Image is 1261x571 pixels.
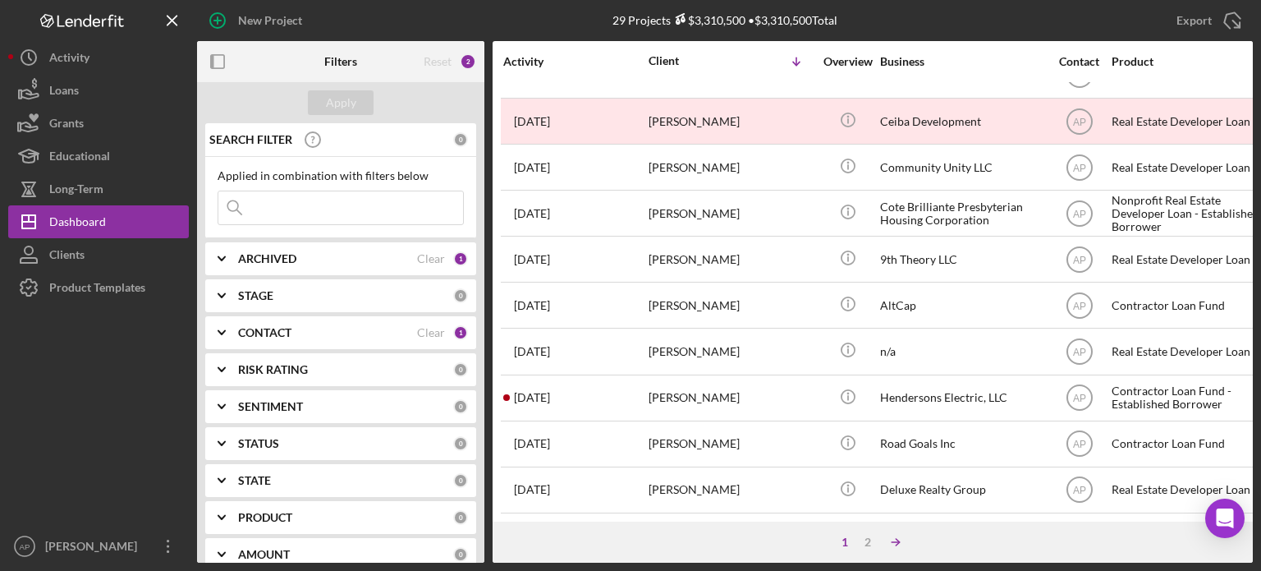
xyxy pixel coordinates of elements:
[20,542,30,551] text: AP
[49,238,85,275] div: Clients
[453,436,468,451] div: 0
[238,400,303,413] b: SENTIMENT
[238,4,302,37] div: New Project
[238,548,290,561] b: AMOUNT
[49,41,89,78] div: Activity
[514,483,550,496] time: 2025-05-06 13:23
[880,283,1044,327] div: AltCap
[649,99,813,143] div: [PERSON_NAME]
[649,376,813,420] div: [PERSON_NAME]
[649,468,813,512] div: [PERSON_NAME]
[49,140,110,177] div: Educational
[880,99,1044,143] div: Ceiba Development
[49,74,79,111] div: Loans
[8,107,189,140] button: Grants
[238,474,271,487] b: STATE
[880,468,1044,512] div: Deluxe Realty Group
[514,299,550,312] time: 2025-09-24 04:14
[8,173,189,205] button: Long-Term
[514,253,550,266] time: 2024-12-18 16:31
[1072,393,1085,404] text: AP
[453,132,468,147] div: 0
[209,133,292,146] b: SEARCH FILTER
[514,161,550,174] time: 2025-01-27 15:49
[1072,439,1085,450] text: AP
[453,325,468,340] div: 1
[649,422,813,466] div: [PERSON_NAME]
[197,4,319,37] button: New Project
[238,511,292,524] b: PRODUCT
[238,289,273,302] b: STAGE
[453,399,468,414] div: 0
[612,13,837,27] div: 29 Projects • $3,310,500 Total
[460,53,476,70] div: 2
[453,473,468,488] div: 0
[8,238,189,271] button: Clients
[326,90,356,115] div: Apply
[1048,55,1110,68] div: Contact
[880,422,1044,466] div: Road Goals Inc
[514,115,550,128] time: 2025-02-10 15:33
[1072,347,1085,358] text: AP
[817,55,878,68] div: Overview
[49,205,106,242] div: Dashboard
[453,251,468,266] div: 1
[453,288,468,303] div: 0
[1205,499,1245,538] div: Open Intercom Messenger
[453,510,468,525] div: 0
[649,237,813,281] div: [PERSON_NAME]
[49,271,145,308] div: Product Templates
[649,329,813,373] div: [PERSON_NAME]
[49,107,84,144] div: Grants
[671,13,745,27] div: $3,310,500
[503,55,647,68] div: Activity
[1072,254,1085,265] text: AP
[238,326,291,339] b: CONTACT
[880,237,1044,281] div: 9th Theory LLC
[1072,485,1085,496] text: AP
[514,345,550,358] time: 2025-05-27 01:14
[218,169,464,182] div: Applied in combination with filters below
[649,191,813,235] div: [PERSON_NAME]
[1072,162,1085,173] text: AP
[238,437,279,450] b: STATUS
[417,326,445,339] div: Clear
[649,54,731,67] div: Client
[424,55,452,68] div: Reset
[41,530,148,567] div: [PERSON_NAME]
[8,74,189,107] button: Loans
[880,329,1044,373] div: n/a
[514,391,550,404] time: 2025-10-07 21:05
[880,145,1044,189] div: Community Unity LLC
[880,191,1044,235] div: Cote Brilliante Presbyterian Housing Corporation
[1160,4,1253,37] button: Export
[417,252,445,265] div: Clear
[8,271,189,304] button: Product Templates
[238,252,296,265] b: ARCHIVED
[649,283,813,327] div: [PERSON_NAME]
[49,173,103,210] div: Long-Term
[8,205,189,238] button: Dashboard
[856,536,879,549] div: 2
[1072,208,1085,219] text: AP
[8,140,189,173] button: Educational
[833,536,856,549] div: 1
[880,376,1044,420] div: Hendersons Electric, LLC
[453,362,468,377] div: 0
[649,145,813,189] div: [PERSON_NAME]
[308,90,374,115] button: Apply
[324,55,357,68] b: Filters
[1072,301,1085,312] text: AP
[1072,116,1085,127] text: AP
[8,41,189,74] button: Activity
[514,207,550,220] time: 2024-08-15 14:41
[1176,4,1212,37] div: Export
